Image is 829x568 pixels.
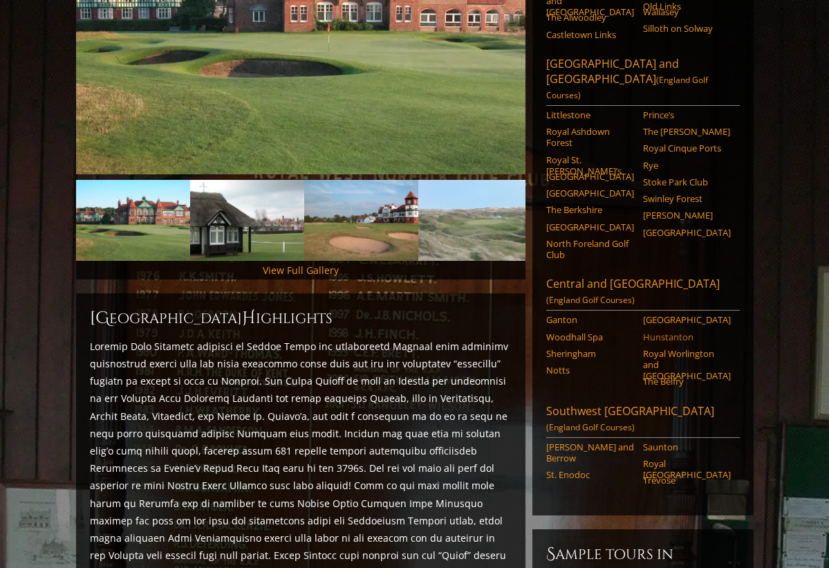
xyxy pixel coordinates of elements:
[546,294,635,306] span: (England Golf Courses)
[546,441,634,464] a: [PERSON_NAME] and Berrow
[546,56,740,106] a: [GEOGRAPHIC_DATA] and [GEOGRAPHIC_DATA](England Golf Courses)
[643,458,731,481] a: Royal [GEOGRAPHIC_DATA]
[643,475,731,486] a: Trevose
[546,221,634,232] a: [GEOGRAPHIC_DATA]
[546,403,740,438] a: Southwest [GEOGRAPHIC_DATA](England Golf Courses)
[643,227,731,238] a: [GEOGRAPHIC_DATA]
[263,264,339,277] a: View Full Gallery
[643,143,731,154] a: Royal Cinque Ports
[546,12,634,23] a: The Alwoodley
[643,109,731,120] a: Prince’s
[546,348,634,359] a: Sheringham
[643,210,731,221] a: [PERSON_NAME]
[643,176,731,187] a: Stoke Park Club
[546,74,708,101] span: (England Golf Courses)
[546,238,634,261] a: North Foreland Golf Club
[546,421,635,433] span: (England Golf Courses)
[546,29,634,40] a: Castletown Links
[643,376,731,387] a: The Belfry
[546,204,634,215] a: The Berkshire
[546,331,634,342] a: Woodhall Spa
[643,23,731,34] a: Silloth on Solway
[546,365,634,376] a: Notts
[242,307,256,329] span: H
[643,331,731,342] a: Hunstanton
[643,126,731,137] a: The [PERSON_NAME]
[546,126,634,149] a: Royal Ashdown Forest
[546,469,634,480] a: St. Enodoc
[546,154,634,177] a: Royal St. [PERSON_NAME]’s
[546,187,634,199] a: [GEOGRAPHIC_DATA]
[546,171,634,182] a: [GEOGRAPHIC_DATA]
[643,441,731,452] a: Saunton
[643,193,731,204] a: Swinley Forest
[643,314,731,325] a: [GEOGRAPHIC_DATA]
[546,276,740,311] a: Central and [GEOGRAPHIC_DATA](England Golf Courses)
[643,348,731,382] a: Royal Worlington and [GEOGRAPHIC_DATA]
[643,6,731,17] a: Wallasey
[643,160,731,171] a: Rye
[546,314,634,325] a: Ganton
[90,307,512,329] h2: [GEOGRAPHIC_DATA] ighlights
[546,109,634,120] a: Littlestone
